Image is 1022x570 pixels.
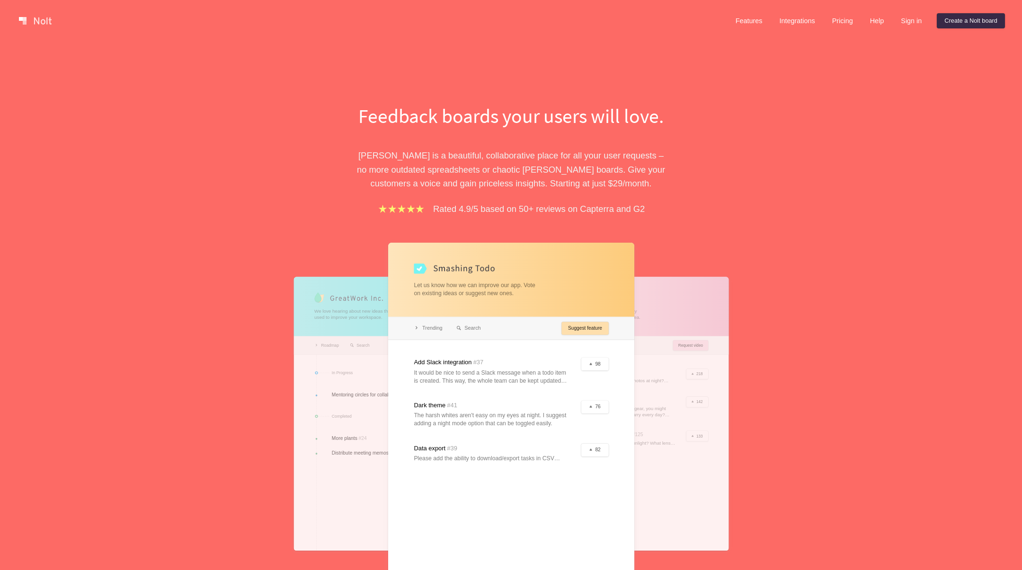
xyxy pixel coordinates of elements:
[937,13,1005,28] a: Create a Nolt board
[377,203,426,214] img: stars.b067e34983.png
[893,13,929,28] a: Sign in
[862,13,892,28] a: Help
[772,13,822,28] a: Integrations
[348,149,675,190] p: [PERSON_NAME] is a beautiful, collaborative place for all your user requests – no more outdated s...
[348,102,675,130] h1: Feedback boards your users will love.
[433,202,645,216] p: Rated 4.9/5 based on 50+ reviews on Capterra and G2
[825,13,861,28] a: Pricing
[728,13,770,28] a: Features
